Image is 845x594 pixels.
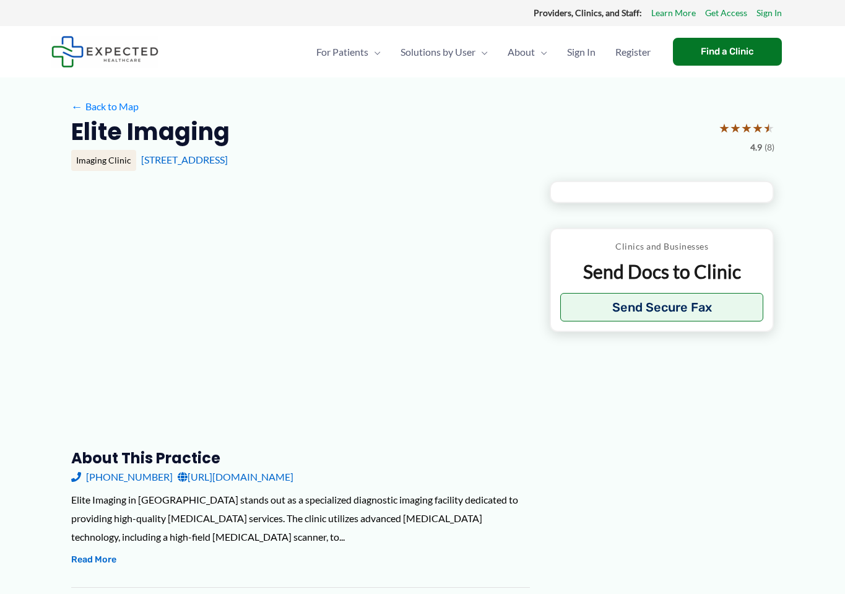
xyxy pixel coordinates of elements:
[730,116,741,139] span: ★
[71,116,230,147] h2: Elite Imaging
[508,30,535,74] span: About
[306,30,391,74] a: For PatientsMenu Toggle
[71,553,116,567] button: Read More
[401,30,475,74] span: Solutions by User
[534,7,642,18] strong: Providers, Clinics, and Staff:
[71,97,139,116] a: ←Back to Map
[178,468,293,486] a: [URL][DOMAIN_NAME]
[71,150,136,171] div: Imaging Clinic
[498,30,557,74] a: AboutMenu Toggle
[51,36,158,68] img: Expected Healthcare Logo - side, dark font, small
[368,30,381,74] span: Menu Toggle
[752,116,763,139] span: ★
[560,238,764,255] p: Clinics and Businesses
[651,5,696,21] a: Learn More
[741,116,752,139] span: ★
[557,30,605,74] a: Sign In
[391,30,498,74] a: Solutions by UserMenu Toggle
[763,116,774,139] span: ★
[316,30,368,74] span: For Patients
[535,30,547,74] span: Menu Toggle
[71,100,83,112] span: ←
[560,260,764,284] p: Send Docs to Clinic
[705,5,747,21] a: Get Access
[475,30,488,74] span: Menu Toggle
[605,30,661,74] a: Register
[765,139,774,155] span: (8)
[673,38,782,66] a: Find a Clinic
[71,491,530,546] div: Elite Imaging in [GEOGRAPHIC_DATA] stands out as a specialized diagnostic imaging facility dedica...
[306,30,661,74] nav: Primary Site Navigation
[567,30,596,74] span: Sign In
[71,468,173,486] a: [PHONE_NUMBER]
[615,30,651,74] span: Register
[750,139,762,155] span: 4.9
[71,448,530,468] h3: About this practice
[756,5,782,21] a: Sign In
[719,116,730,139] span: ★
[141,154,228,165] a: [STREET_ADDRESS]
[560,293,764,321] button: Send Secure Fax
